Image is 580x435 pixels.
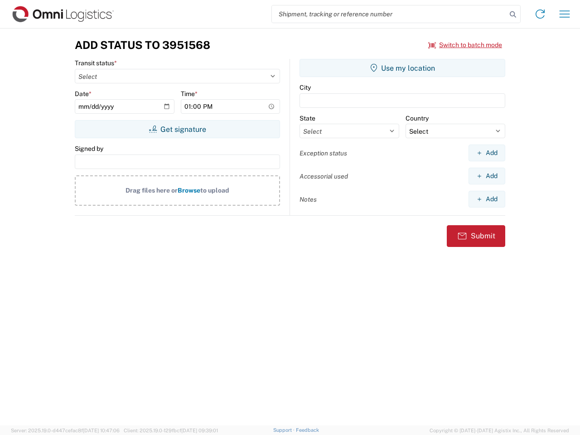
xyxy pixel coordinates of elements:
[200,187,229,194] span: to upload
[75,90,92,98] label: Date
[273,427,296,433] a: Support
[75,120,280,138] button: Get signature
[300,149,347,157] label: Exception status
[272,5,507,23] input: Shipment, tracking or reference number
[447,225,505,247] button: Submit
[428,38,502,53] button: Switch to batch mode
[75,59,117,67] label: Transit status
[178,187,200,194] span: Browse
[181,428,218,433] span: [DATE] 09:39:01
[11,428,120,433] span: Server: 2025.19.0-d447cefac8f
[300,59,505,77] button: Use my location
[430,426,569,435] span: Copyright © [DATE]-[DATE] Agistix Inc., All Rights Reserved
[181,90,198,98] label: Time
[126,187,178,194] span: Drag files here or
[296,427,319,433] a: Feedback
[124,428,218,433] span: Client: 2025.19.0-129fbcf
[83,428,120,433] span: [DATE] 10:47:06
[75,145,103,153] label: Signed by
[300,172,348,180] label: Accessorial used
[75,39,210,52] h3: Add Status to 3951568
[300,195,317,203] label: Notes
[406,114,429,122] label: Country
[469,168,505,184] button: Add
[300,114,315,122] label: State
[469,191,505,208] button: Add
[469,145,505,161] button: Add
[300,83,311,92] label: City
